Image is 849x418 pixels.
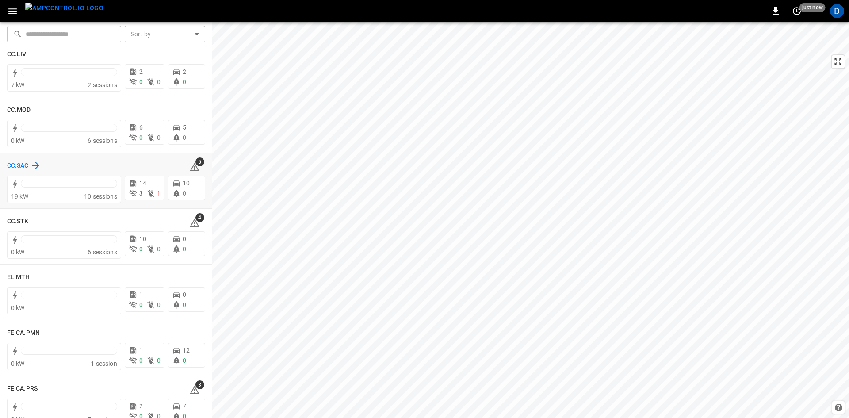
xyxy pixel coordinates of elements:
span: 5 [195,157,204,166]
img: ampcontrol.io logo [25,3,103,14]
span: 10 sessions [84,193,117,200]
span: 6 [139,124,143,131]
span: 6 sessions [88,249,117,256]
span: 2 [139,68,143,75]
span: just now [799,3,826,12]
h6: CC.MOD [7,105,31,115]
span: 0 [139,245,143,253]
h6: CC.SAC [7,161,29,171]
span: 0 [183,245,186,253]
span: 3 [139,190,143,197]
span: 0 [157,301,161,308]
span: 2 [183,68,186,75]
span: 1 session [91,360,117,367]
h6: CC.STK [7,217,29,226]
h6: FE.CA.PMN [7,328,40,338]
span: 0 [157,245,161,253]
span: 0 [139,301,143,308]
span: 19 kW [11,193,28,200]
h6: EL.MTH [7,272,30,282]
canvas: Map [212,22,849,418]
span: 0 [157,78,161,85]
span: 1 [157,190,161,197]
span: 14 [139,180,146,187]
span: 10 [183,180,190,187]
span: 0 [139,134,143,141]
span: 7 [183,403,186,410]
span: 5 [183,124,186,131]
span: 0 [183,134,186,141]
span: 0 [183,291,186,298]
span: 12 [183,347,190,354]
div: profile-icon [830,4,844,18]
span: 0 [157,134,161,141]
span: 0 [183,78,186,85]
span: 7 kW [11,81,25,88]
span: 0 kW [11,360,25,367]
span: 0 kW [11,249,25,256]
h6: FE.CA.PRS [7,384,38,394]
span: 0 [183,301,186,308]
span: 0 kW [11,137,25,144]
button: set refresh interval [790,4,804,18]
span: 1 [139,347,143,354]
span: 0 [183,357,186,364]
span: 6 sessions [88,137,117,144]
span: 0 [139,357,143,364]
span: 4 [195,213,204,222]
span: 0 kW [11,304,25,311]
span: 10 [139,235,146,242]
span: 0 [157,357,161,364]
span: 0 [183,190,186,197]
span: 3 [195,380,204,389]
span: 1 [139,291,143,298]
span: 2 [139,403,143,410]
h6: CC.LIV [7,50,27,59]
span: 0 [183,235,186,242]
span: 2 sessions [88,81,117,88]
span: 0 [139,78,143,85]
